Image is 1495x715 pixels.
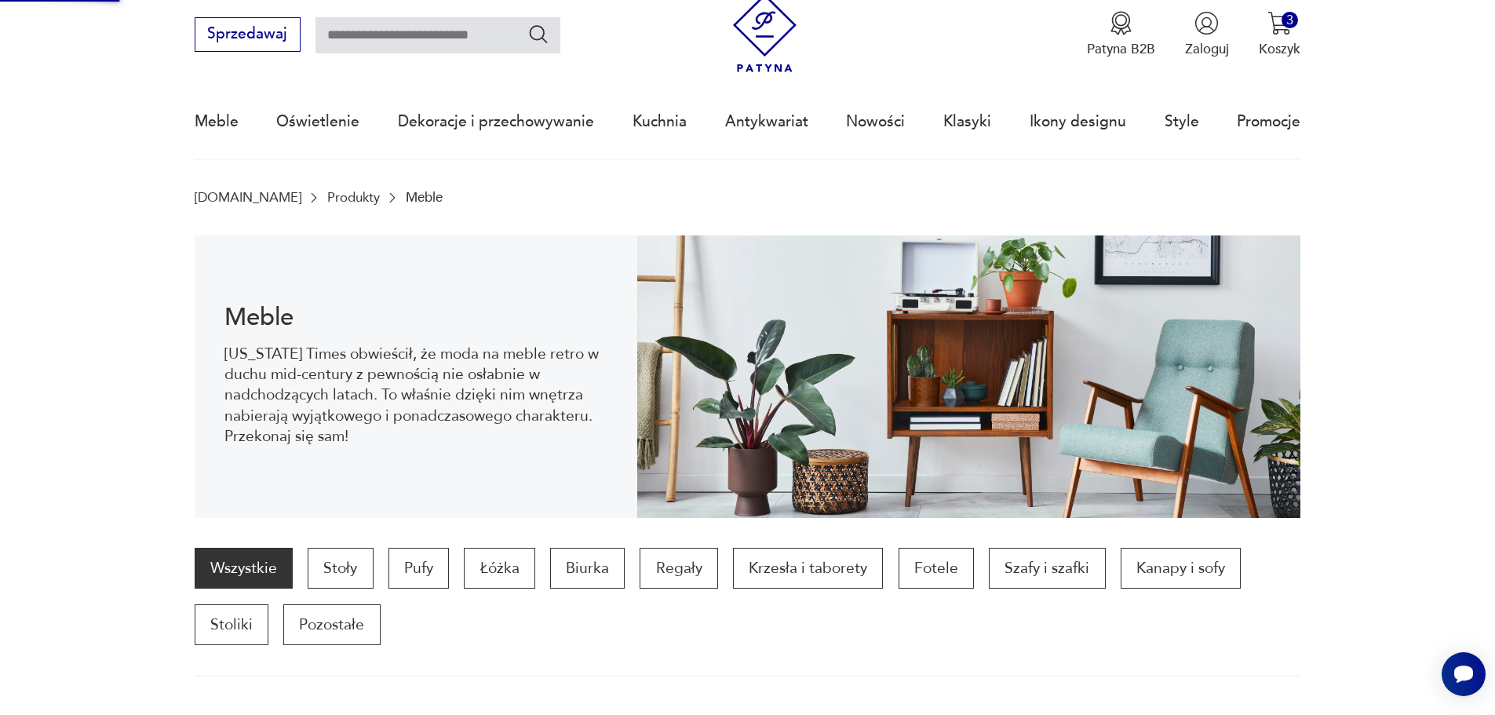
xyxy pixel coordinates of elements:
[633,86,687,158] a: Kuchnia
[327,190,380,205] a: Produkty
[195,548,293,589] a: Wszystkie
[899,548,974,589] a: Fotele
[195,604,268,645] a: Stoliki
[1165,86,1199,158] a: Style
[224,306,607,329] h1: Meble
[637,235,1301,518] img: Meble
[276,86,359,158] a: Oświetlenie
[527,23,550,46] button: Szukaj
[1282,12,1298,28] div: 3
[283,604,380,645] a: Pozostałe
[733,548,883,589] a: Krzesła i taborety
[398,86,594,158] a: Dekoracje i przechowywanie
[1185,40,1229,58] p: Zaloguj
[464,548,534,589] a: Łóżka
[943,86,991,158] a: Klasyki
[195,29,301,42] a: Sprzedawaj
[224,344,607,447] p: [US_STATE] Times obwieścił, że moda na meble retro w duchu mid-century z pewnością nie osłabnie w...
[1259,40,1300,58] p: Koszyk
[846,86,905,158] a: Nowości
[1087,40,1155,58] p: Patyna B2B
[989,548,1105,589] a: Szafy i szafki
[1237,86,1300,158] a: Promocje
[308,548,373,589] a: Stoły
[725,86,808,158] a: Antykwariat
[550,548,625,589] a: Biurka
[195,190,301,205] a: [DOMAIN_NAME]
[1259,11,1300,58] button: 3Koszyk
[195,17,301,52] button: Sprzedawaj
[1109,11,1133,35] img: Ikona medalu
[1194,11,1219,35] img: Ikonka użytkownika
[1030,86,1126,158] a: Ikony designu
[388,548,449,589] a: Pufy
[640,548,717,589] a: Regały
[1087,11,1155,58] button: Patyna B2B
[195,86,239,158] a: Meble
[1267,11,1292,35] img: Ikona koszyka
[1442,652,1486,696] iframe: Smartsupp widget button
[1121,548,1241,589] a: Kanapy i sofy
[406,190,443,205] p: Meble
[1185,11,1229,58] button: Zaloguj
[1087,11,1155,58] a: Ikona medaluPatyna B2B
